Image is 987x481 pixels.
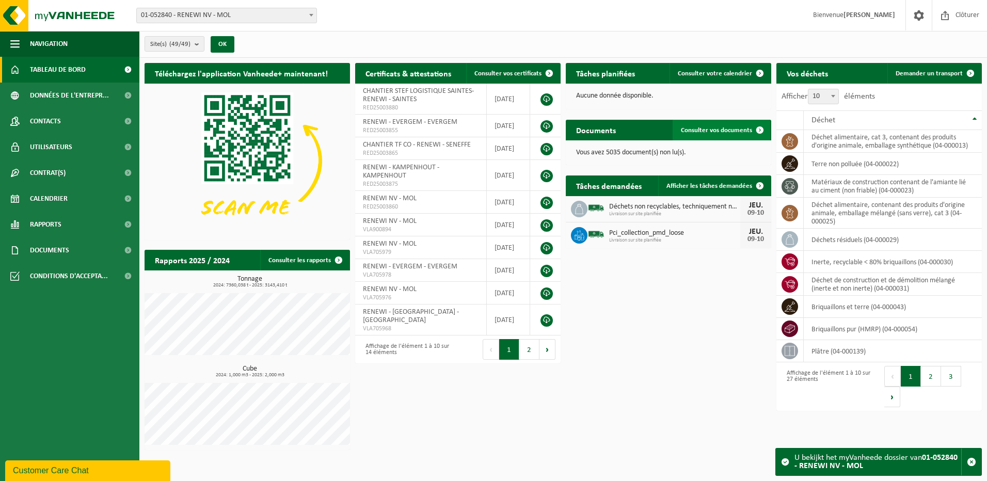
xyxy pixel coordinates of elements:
span: Rapports [30,212,61,237]
h3: Cube [150,365,350,378]
a: Afficher les tâches demandées [658,175,770,196]
td: briquaillons et terre (04-000043) [804,296,982,318]
span: Navigation [30,31,68,57]
iframe: chat widget [5,458,172,481]
span: Données de l'entrepr... [30,83,109,108]
td: [DATE] [487,160,530,191]
div: JEU. [745,201,766,210]
button: Next [539,339,555,360]
td: [DATE] [487,282,530,304]
div: U bekijkt het myVanheede dossier van [794,448,961,475]
span: RED25003855 [363,126,479,135]
td: terre non polluée (04-000022) [804,153,982,175]
h2: Vos déchets [776,63,838,83]
button: Previous [884,366,901,387]
button: Previous [483,339,499,360]
h2: Documents [566,120,626,140]
td: déchets résiduels (04-000029) [804,229,982,251]
span: VLA900894 [363,226,479,234]
img: BL-SO-LV [587,226,605,243]
div: Affichage de l'élément 1 à 10 sur 14 éléments [360,338,453,361]
span: RENEWI - KAMPENHOUT - KAMPENHOUT [363,164,439,180]
span: 2024: 1,000 m3 - 2025: 2,000 m3 [150,373,350,378]
span: Déchets non recyclables, techniquement non combustibles (combustibles) [609,203,740,211]
span: Déchet [811,116,835,124]
a: Demander un transport [887,63,981,84]
span: RENEWI NV - MOL [363,240,417,248]
span: RENEWI - EVERGEM - EVERGEM [363,263,457,270]
a: Consulter vos documents [673,120,770,140]
span: Livraison sur site planifiée [609,237,740,244]
count: (49/49) [169,41,190,47]
h2: Tâches demandées [566,175,652,196]
span: RED25003880 [363,104,479,112]
td: [DATE] [487,259,530,282]
span: Conditions d'accepta... [30,263,108,289]
span: CHANTIER TF CO - RENEWI - SENEFFE [363,141,471,149]
button: Site(s)(49/49) [145,36,204,52]
td: [DATE] [487,84,530,115]
span: 01-052840 - RENEWI NV - MOL [136,8,317,23]
span: VLA705976 [363,294,479,302]
span: Contrat(s) [30,160,66,186]
div: Affichage de l'élément 1 à 10 sur 27 éléments [782,365,874,408]
td: [DATE] [487,214,530,236]
span: Consulter vos certificats [474,70,542,77]
span: RENEWI NV - MOL [363,285,417,293]
span: Tableau de bord [30,57,86,83]
span: RED25003865 [363,149,479,157]
span: RENEWI - EVERGEM - EVERGEM [363,118,457,126]
img: BL-SO-LV [587,199,605,217]
span: 10 [808,89,838,104]
div: 09-10 [745,236,766,243]
span: RED25003860 [363,203,479,211]
span: VLA705979 [363,248,479,256]
span: 10 [808,89,839,104]
strong: [PERSON_NAME] [843,11,895,19]
a: Consulter votre calendrier [670,63,770,84]
td: matériaux de construction contenant de l'amiante lié au ciment (non friable) (04-000023) [804,175,982,198]
td: déchet alimentaire, cat 3, contenant des produits d'origine animale, emballage synthétique (04-00... [804,130,982,153]
h2: Téléchargez l'application Vanheede+ maintenant! [145,63,338,83]
span: Afficher les tâches demandées [666,183,752,189]
h2: Rapports 2025 / 2024 [145,250,240,270]
div: JEU. [745,228,766,236]
span: Livraison sur site planifiée [609,211,740,217]
span: RENEWI NV - MOL [363,195,417,202]
span: Contacts [30,108,61,134]
span: Demander un transport [896,70,963,77]
span: Calendrier [30,186,68,212]
span: Consulter votre calendrier [678,70,752,77]
button: 3 [941,366,961,387]
td: [DATE] [487,304,530,335]
button: 1 [499,339,519,360]
h3: Tonnage [150,276,350,288]
h2: Tâches planifiées [566,63,645,83]
button: 2 [519,339,539,360]
span: CHANTIER STEF LOGISTIQUE SAINTES- RENEWI - SAINTES [363,87,474,103]
button: Next [884,387,900,407]
td: [DATE] [487,137,530,160]
a: Consulter vos certificats [466,63,560,84]
span: 01-052840 - RENEWI NV - MOL [137,8,316,23]
div: 09-10 [745,210,766,217]
button: 1 [901,366,921,387]
button: 2 [921,366,941,387]
p: Vous avez 5035 document(s) non lu(s). [576,149,761,156]
a: Consulter les rapports [260,250,349,270]
img: Download de VHEPlus App [145,84,350,238]
span: Site(s) [150,37,190,52]
td: briquaillons pur (HMRP) (04-000054) [804,318,982,340]
td: [DATE] [487,191,530,214]
span: Pci_collection_pmd_loose [609,229,740,237]
span: Utilisateurs [30,134,72,160]
button: OK [211,36,234,53]
td: [DATE] [487,236,530,259]
span: Consulter vos documents [681,127,752,134]
span: Documents [30,237,69,263]
td: déchet de construction et de démolition mélangé (inerte et non inerte) (04-000031) [804,273,982,296]
h2: Certificats & attestations [355,63,461,83]
span: VLA705978 [363,271,479,279]
span: RED25003875 [363,180,479,188]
